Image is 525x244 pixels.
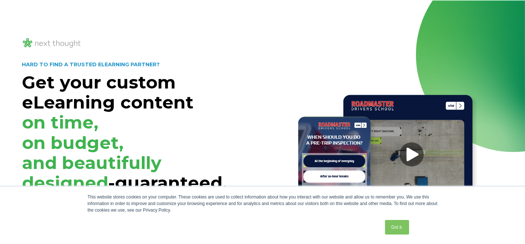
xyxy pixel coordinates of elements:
[22,72,227,193] strong: Get your custom eLearning content -guaranteed.
[22,132,124,153] span: on budget,
[385,220,409,235] a: Got it.
[22,112,98,133] span: on time,
[87,194,437,213] div: This website stores cookies on your computer. These cookies are used to collect information about...
[22,152,162,193] span: and beautifully designed
[22,61,160,68] strong: HARD TO FIND A TRUSTED ELEARNING PARTNER?
[22,37,82,49] img: NT_Logo_LightMode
